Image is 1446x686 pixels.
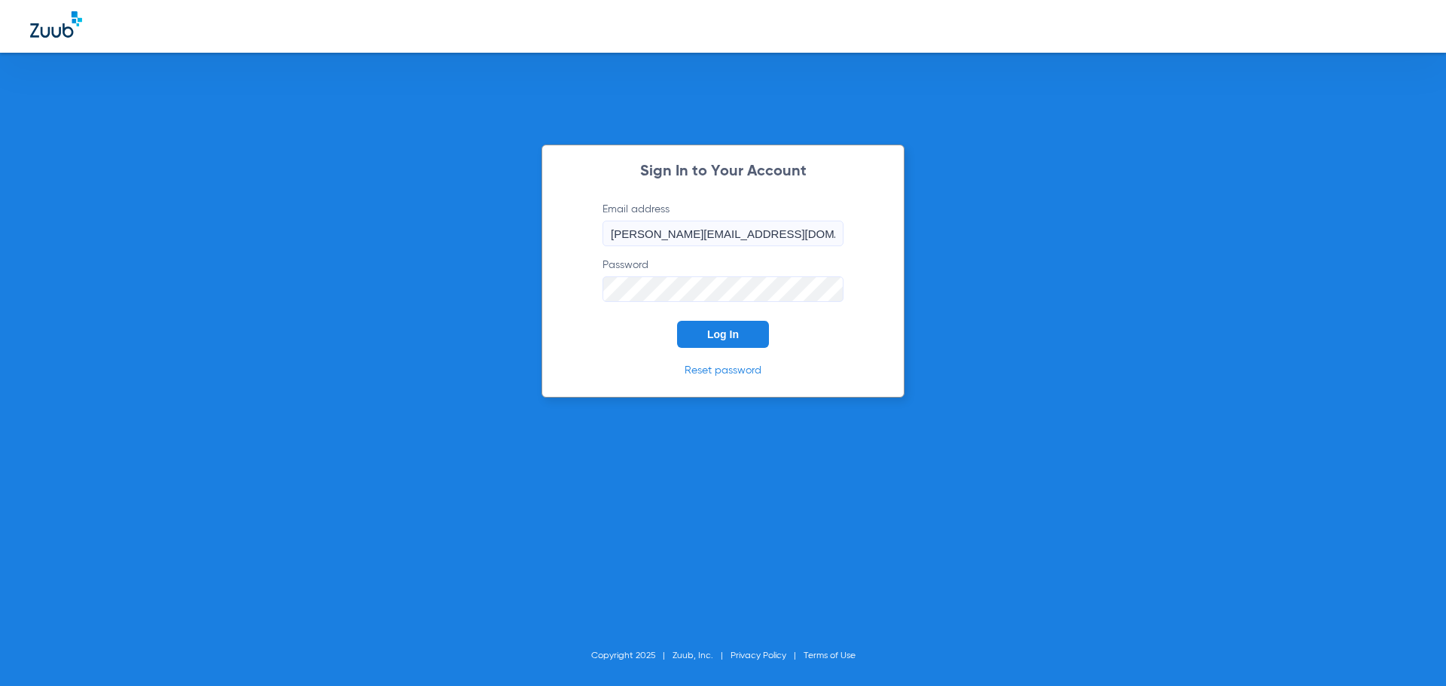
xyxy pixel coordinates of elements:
img: Zuub Logo [30,11,82,38]
a: Reset password [685,365,761,376]
a: Privacy Policy [731,651,786,660]
button: Log In [677,321,769,348]
li: Zuub, Inc. [673,648,731,663]
label: Password [602,258,843,302]
h2: Sign In to Your Account [580,164,866,179]
a: Terms of Use [804,651,856,660]
input: Email address [602,221,843,246]
span: Log In [707,328,739,340]
li: Copyright 2025 [591,648,673,663]
label: Email address [602,202,843,246]
input: Password [602,276,843,302]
